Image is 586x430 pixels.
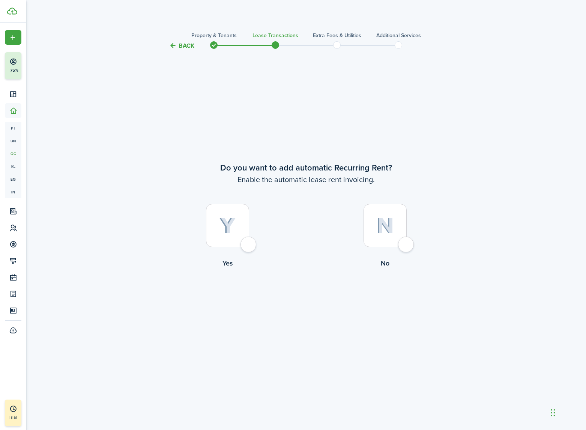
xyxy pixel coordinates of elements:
[5,160,21,173] a: kl
[376,217,394,234] img: No
[149,161,464,174] wizard-step-header-title: Do you want to add automatic Recurring Rent?
[5,30,21,45] button: Open menu
[313,32,361,39] h3: Extra fees & Utilities
[5,52,67,79] button: 75%
[5,134,21,147] a: un
[9,414,39,421] p: Trial
[9,67,19,74] p: 75%
[5,147,21,160] a: oc
[376,32,421,39] h3: Additional Services
[5,400,21,426] a: Trial
[219,217,236,234] img: Yes
[149,174,464,185] wizard-step-header-description: Enable the automatic lease rent invoicing.
[149,258,306,268] control-radio-card-title: Yes
[7,8,17,15] img: TenantCloud
[551,401,555,424] div: Drag
[252,32,298,39] h3: Lease Transactions
[191,32,237,39] h3: Property & Tenants
[169,42,194,50] button: Back
[306,258,464,268] control-radio-card-title: No
[5,186,21,198] a: in
[5,173,21,186] a: eq
[548,394,586,430] iframe: Chat Widget
[5,122,21,134] a: pt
